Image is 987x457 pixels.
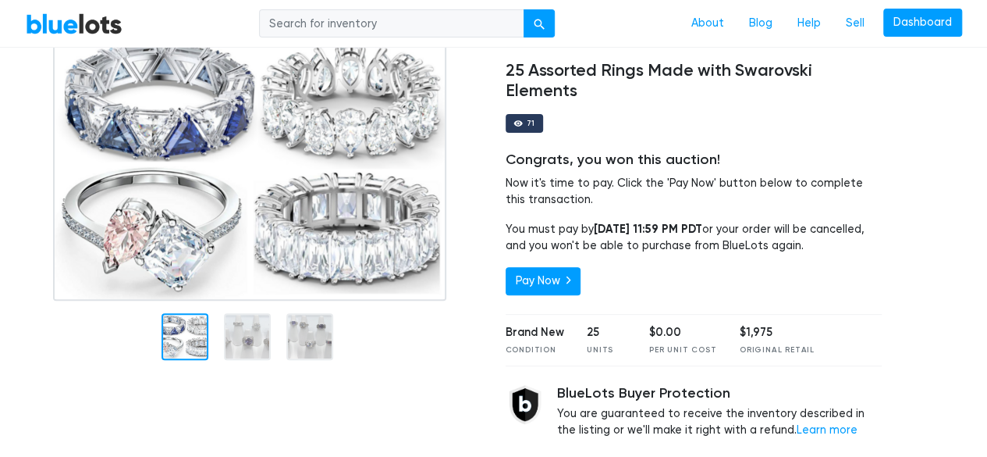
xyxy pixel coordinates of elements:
input: Search for inventory [259,9,524,37]
a: BlueLots [26,12,122,34]
div: Congrats, you won this auction! [506,152,882,169]
a: Blog [737,9,785,38]
div: Per Unit Cost [649,345,716,356]
a: Dashboard [883,9,962,37]
div: 25 [587,324,626,341]
div: $1,975 [740,324,815,341]
p: Now it's time to pay. Click the 'Pay Now' button below to complete this transaction. [506,175,882,209]
a: Help [785,9,833,38]
div: Original Retail [740,345,815,356]
div: $0.00 [649,324,716,341]
img: cc565967-2abe-4fc3-a99a-06869c922dab-1755115603.png [53,37,446,301]
div: Units [587,345,626,356]
div: Brand New [506,324,564,341]
b: [DATE] 11:59 PM PDT [594,222,702,236]
img: buyer_protection_shield-3b65640a83011c7d3ede35a8e5a80bfdfaa6a97447f0071c1475b91a4b0b3d01.png [506,385,545,424]
h4: 25 Assorted Rings Made with Swarovski Elements [506,61,882,102]
a: About [679,9,737,38]
a: Learn more [797,423,857,437]
h5: BlueLots Buyer Protection [557,385,882,402]
div: 71 [527,120,536,127]
p: You must pay by or your order will be cancelled, and you won't be able to purchase from BlueLots ... [506,221,882,255]
div: Condition [506,345,564,356]
div: You are guaranteed to receive the inventory described in the listing or we'll make it right with ... [557,385,882,439]
a: Sell [833,9,877,38]
a: Pay Now [506,267,580,295]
